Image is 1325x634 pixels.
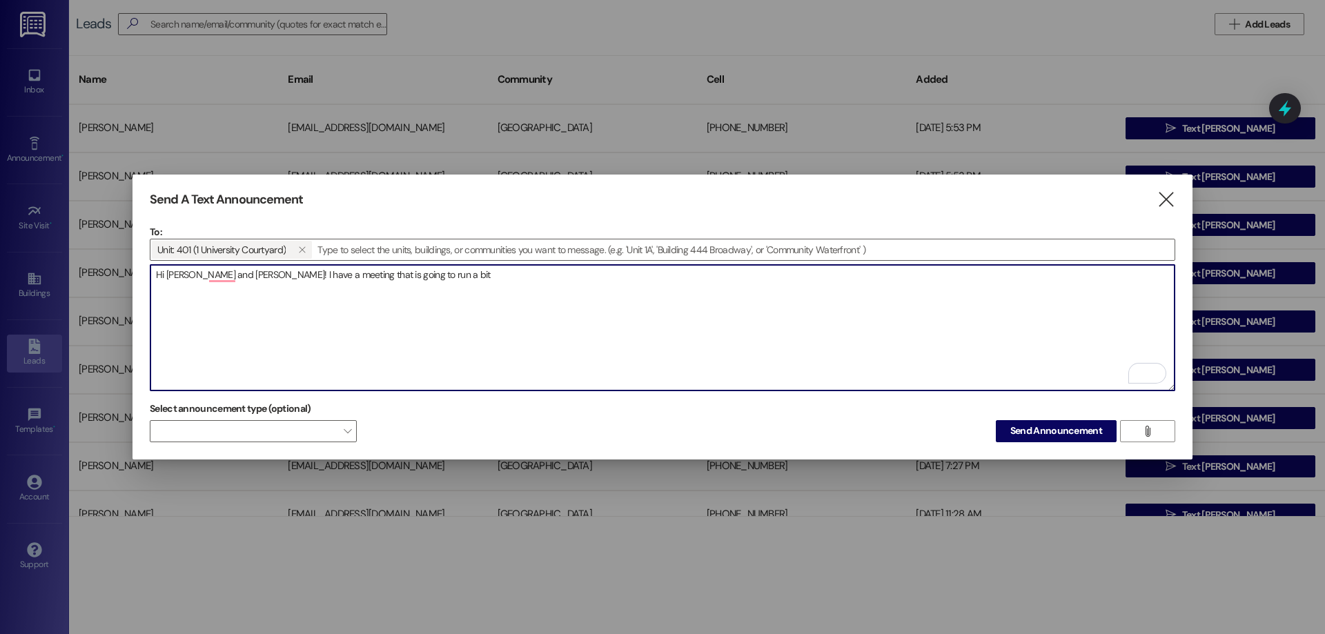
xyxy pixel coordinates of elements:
[313,239,1175,260] input: Type to select the units, buildings, or communities you want to message. (e.g. 'Unit 1A', 'Buildi...
[1157,192,1175,207] i: 
[298,244,306,255] i: 
[1010,424,1102,438] span: Send Announcement
[1142,426,1152,437] i: 
[150,225,1175,239] p: To:
[150,192,303,208] h3: Send A Text Announcement
[996,420,1117,442] button: Send Announcement
[150,398,311,419] label: Select announcement type (optional)
[150,265,1175,390] textarea: To enrich screen reader interactions, please activate Accessibility in Grammarly extension settings
[157,241,286,259] span: Unit: 401 (1 University Courtyard)
[150,264,1175,391] div: To enrich screen reader interactions, please activate Accessibility in Grammarly extension settings
[291,241,312,259] button: Unit: 401 (1 University Courtyard)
